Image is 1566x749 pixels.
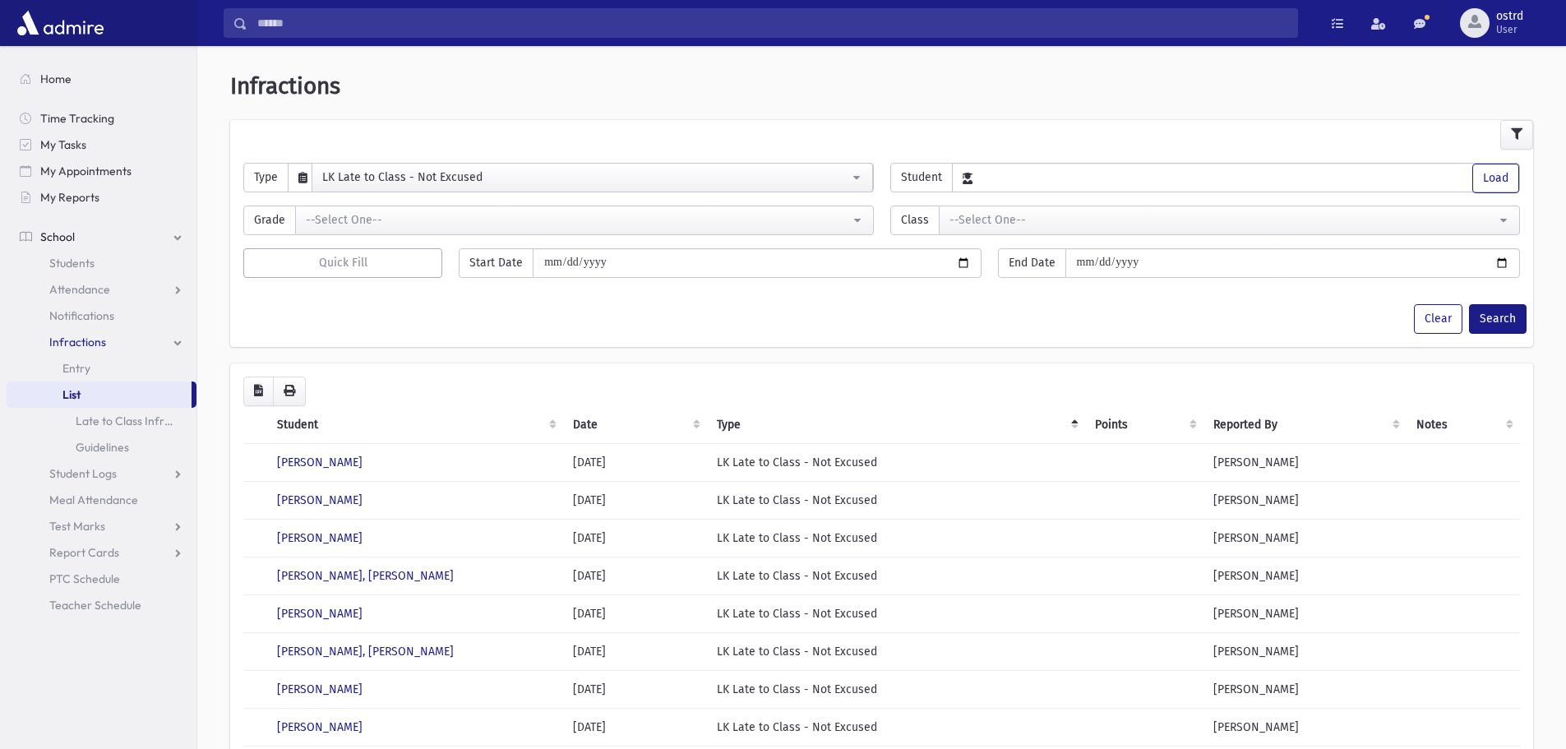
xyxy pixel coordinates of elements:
a: Entry [7,355,196,381]
span: Time Tracking [40,111,114,126]
button: Print [273,377,306,406]
span: Attendance [49,282,110,297]
button: LK Late to Class - Not Excused [312,163,873,192]
span: ostrd [1496,10,1523,23]
a: Attendance [7,276,196,303]
span: Infractions [49,335,106,349]
span: My Appointments [40,164,132,178]
td: [DATE] [563,519,707,557]
button: CSV [243,377,274,406]
span: Entry [62,361,90,376]
th: Notes: activate to sort column ascending [1407,406,1520,444]
span: List [62,387,81,402]
a: Late to Class Infraction [7,408,196,434]
td: LK Late to Class - Not Excused [707,632,1085,670]
th: Date: activate to sort column ascending [563,406,707,444]
div: --Select One-- [949,211,1497,229]
td: [DATE] [563,443,707,481]
td: [PERSON_NAME] [1203,670,1406,708]
a: PTC Schedule [7,566,196,592]
span: Notifications [49,308,114,323]
a: Notifications [7,303,196,329]
td: LK Late to Class - Not Excused [707,519,1085,557]
span: Teacher Schedule [49,598,141,613]
td: LK Late to Class - Not Excused [707,670,1085,708]
a: Student Logs [7,460,196,487]
td: [PERSON_NAME] [1203,594,1406,632]
span: Start Date [459,248,534,278]
a: Students [7,250,196,276]
button: Load [1472,164,1519,193]
td: LK Late to Class - Not Excused [707,481,1085,519]
button: Quick Fill [243,248,442,278]
a: My Reports [7,184,196,210]
span: Class [890,206,940,235]
span: Home [40,72,72,86]
div: --Select One-- [306,211,850,229]
a: [PERSON_NAME] [277,455,363,469]
td: [DATE] [563,708,707,746]
td: LK Late to Class - Not Excused [707,594,1085,632]
button: --Select One-- [295,206,874,235]
img: AdmirePro [13,7,108,39]
input: Search [247,8,1297,38]
a: Home [7,66,196,92]
a: [PERSON_NAME], [PERSON_NAME] [277,569,454,583]
span: Report Cards [49,545,119,560]
span: Test Marks [49,519,105,534]
span: Students [49,256,95,270]
td: [PERSON_NAME] [1203,481,1406,519]
a: Infractions [7,329,196,355]
button: --Select One-- [939,206,1521,235]
td: LK Late to Class - Not Excused [707,708,1085,746]
td: [DATE] [563,632,707,670]
a: [PERSON_NAME] [277,720,363,734]
a: [PERSON_NAME], [PERSON_NAME] [277,645,454,659]
span: Infractions [230,72,340,99]
span: Grade [243,206,296,235]
td: LK Late to Class - Not Excused [707,443,1085,481]
td: [PERSON_NAME] [1203,632,1406,670]
td: [DATE] [563,481,707,519]
a: Report Cards [7,539,196,566]
button: Search [1469,304,1527,334]
td: [PERSON_NAME] [1203,557,1406,594]
span: User [1496,23,1523,36]
span: My Tasks [40,137,86,152]
a: School [7,224,196,250]
span: My Reports [40,190,99,205]
td: [PERSON_NAME] [1203,519,1406,557]
a: [PERSON_NAME] [277,682,363,696]
td: [DATE] [563,594,707,632]
th: Reported By: activate to sort column ascending [1203,406,1406,444]
span: Type [243,163,289,192]
th: Type: activate to sort column descending [707,406,1085,444]
a: [PERSON_NAME] [277,607,363,621]
a: Meal Attendance [7,487,196,513]
td: [DATE] [563,670,707,708]
div: LK Late to Class - Not Excused [322,169,849,186]
td: [PERSON_NAME] [1203,443,1406,481]
td: LK Late to Class - Not Excused [707,557,1085,594]
a: My Tasks [7,132,196,158]
span: Meal Attendance [49,492,138,507]
span: PTC Schedule [49,571,120,586]
a: My Appointments [7,158,196,184]
div: Quick Fill [254,254,432,271]
button: Clear [1414,304,1462,334]
a: Time Tracking [7,105,196,132]
span: Student Logs [49,466,117,481]
td: [DATE] [563,557,707,594]
td: [PERSON_NAME] [1203,708,1406,746]
span: End Date [998,248,1066,278]
a: List [7,381,192,408]
span: School [40,229,75,244]
th: Student: activate to sort column ascending [267,406,563,444]
a: Guidelines [7,434,196,460]
span: Student [890,163,953,192]
a: Teacher Schedule [7,592,196,618]
th: Points: activate to sort column ascending [1085,406,1203,444]
a: [PERSON_NAME] [277,493,363,507]
a: [PERSON_NAME] [277,531,363,545]
a: Test Marks [7,513,196,539]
